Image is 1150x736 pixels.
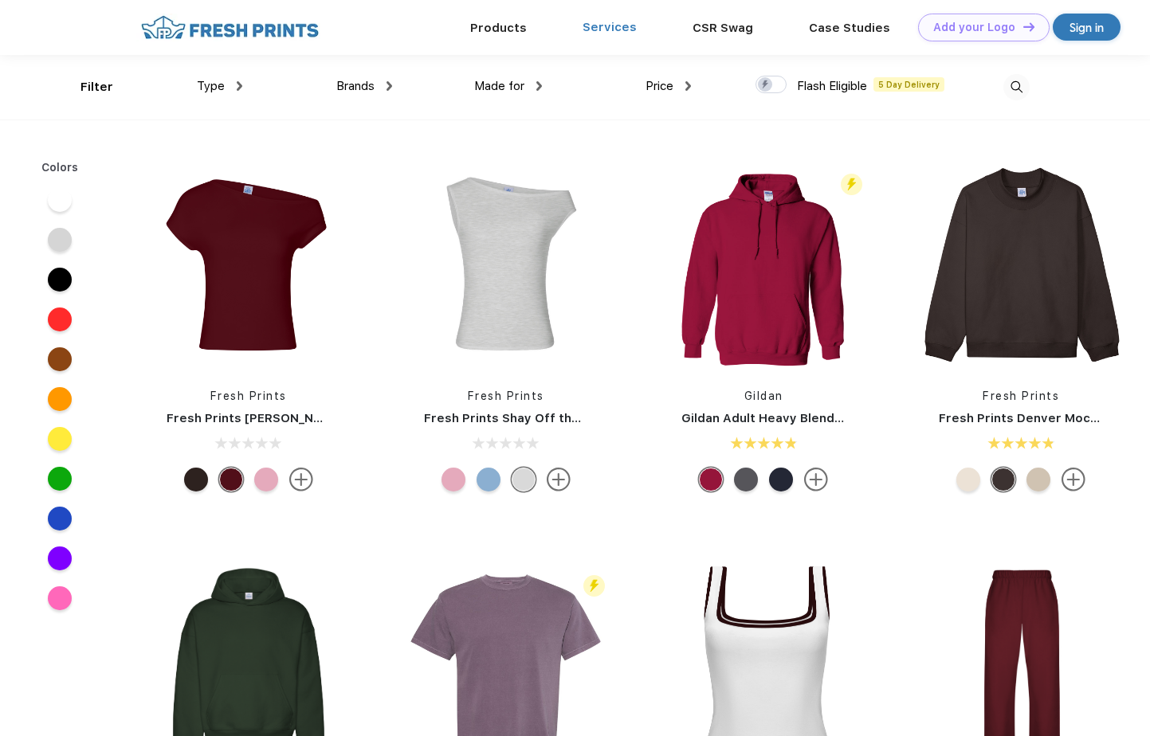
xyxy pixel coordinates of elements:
div: Dark Chocolate [991,468,1015,491]
span: Type [197,79,225,93]
img: fo%20logo%202.webp [136,14,324,41]
img: dropdown.png [536,81,542,91]
div: Light Pink [442,468,465,491]
a: Sign in [1053,14,1121,41]
img: dropdown.png [685,81,691,91]
span: 5 Day Delivery [873,77,944,92]
img: more.svg [289,468,313,491]
div: Navy [769,468,793,491]
img: func=resize&h=266 [915,160,1127,372]
div: Ash Grey [512,468,536,491]
img: more.svg [804,468,828,491]
img: dropdown.png [387,81,392,91]
a: Services [583,20,637,34]
a: Fresh Prints [983,390,1059,402]
a: Gildan Adult Heavy Blend 8 Oz. 50/50 Hooded Sweatshirt [681,411,1030,425]
img: dropdown.png [237,81,242,91]
img: func=resize&h=266 [400,160,612,372]
img: desktop_search.svg [1003,74,1030,100]
div: Filter [80,78,113,96]
a: Products [470,21,527,35]
a: CSR Swag [693,21,753,35]
div: Light Blue [477,468,500,491]
img: flash_active_toggle.svg [583,575,605,597]
a: Fresh Prints Shay Off the Shoulder Tank [424,411,669,425]
div: Add your Logo [933,21,1015,34]
img: more.svg [547,468,571,491]
a: Fresh Prints [PERSON_NAME] Off the Shoulder Top [167,411,477,425]
img: flash_active_toggle.svg [841,174,862,195]
img: more.svg [1062,468,1085,491]
a: Fresh Prints [468,390,544,402]
img: DT [1023,22,1034,31]
span: Price [646,79,673,93]
div: Buttermilk [956,468,980,491]
img: func=resize&h=266 [657,160,869,372]
span: Made for [474,79,524,93]
a: Fresh Prints [210,390,287,402]
div: Charcoal [734,468,758,491]
span: Brands [336,79,375,93]
img: func=resize&h=266 [143,160,355,372]
div: Antiq Cherry Red [699,468,723,491]
a: Gildan [744,390,783,402]
div: Light Pink [254,468,278,491]
div: Brown [184,468,208,491]
div: Sign in [1070,18,1104,37]
span: Flash Eligible [797,79,867,93]
div: Colors [29,159,91,176]
div: Burgundy [219,468,243,491]
div: Sand [1026,468,1050,491]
